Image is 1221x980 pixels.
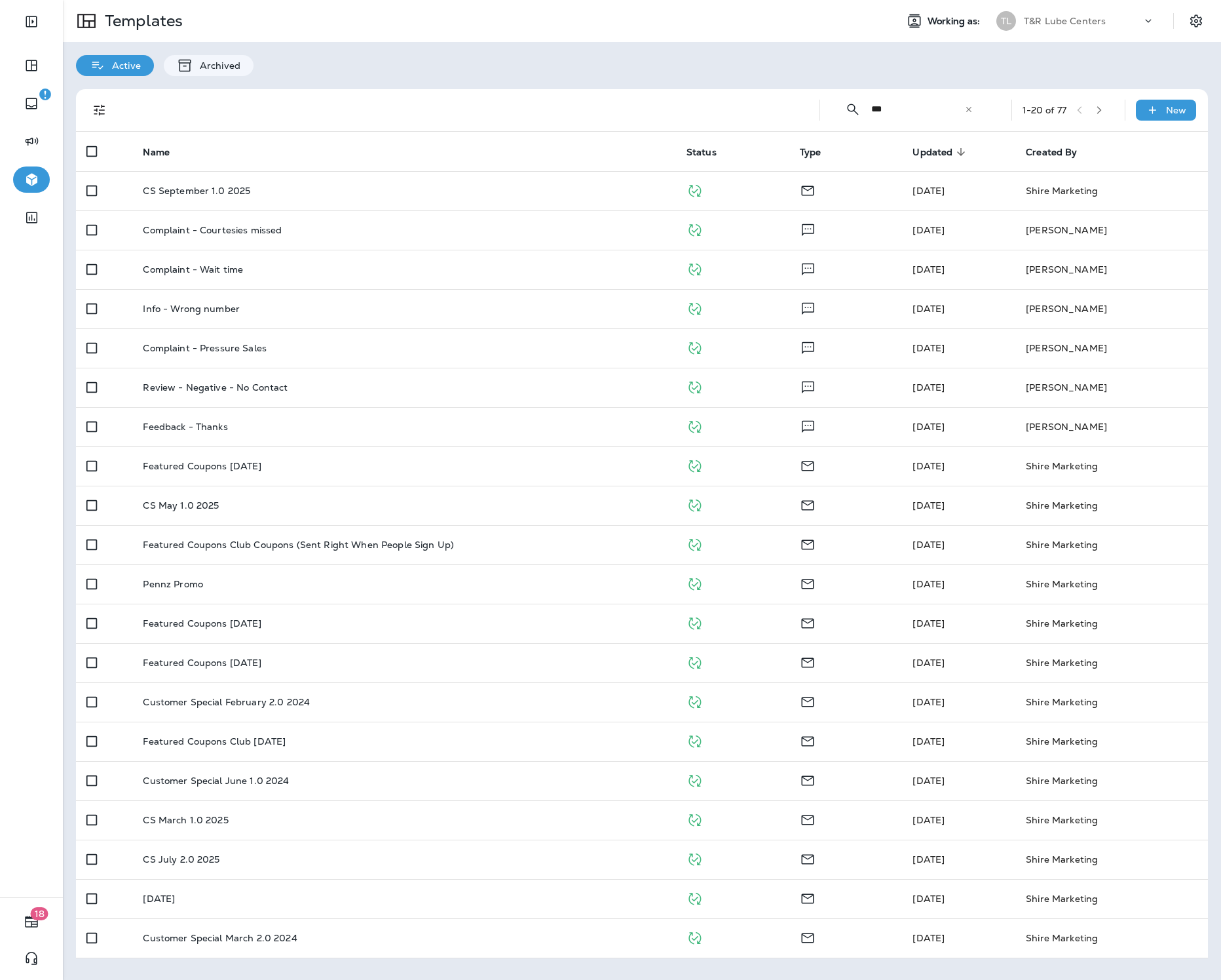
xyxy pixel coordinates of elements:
[1015,722,1208,761] td: Shire Marketing
[912,696,945,708] span: Shire Marketing
[686,616,703,628] span: Published
[143,186,250,196] p: CS September 1.0 2025
[686,302,703,313] span: Published
[143,421,227,432] p: Feedback - Thanks
[686,892,703,903] span: Published
[1015,761,1208,800] td: Shire Marketing
[800,734,816,746] span: Email
[912,775,945,787] span: Shire Marketing
[143,697,310,707] p: Customer Special February 2.0 2024
[143,304,240,314] p: Info - Wrong number
[912,460,945,472] span: Shire Marketing
[1015,407,1208,446] td: [PERSON_NAME]
[686,146,734,158] span: Status
[143,657,261,668] p: Featured Coupons [DATE]
[1015,171,1208,210] td: Shire Marketing
[1166,105,1186,115] p: New
[143,618,261,629] p: Featured Coupons [DATE]
[143,382,288,393] p: Review - Negative - No Contact
[912,500,945,511] span: Shire Marketing
[143,736,286,747] p: Featured Coupons Club [DATE]
[143,461,261,471] p: Featured Coupons [DATE]
[1024,16,1106,26] p: T&R Lube Centers
[686,734,703,746] span: Published
[800,459,816,471] span: Email
[1015,486,1208,525] td: Shire Marketing
[143,579,203,589] p: Pennz Promo
[912,185,945,197] span: Logan Chugg
[143,146,187,158] span: Name
[13,909,50,935] button: 18
[143,539,454,550] p: Featured Coupons Club Coupons (Sent Right When People Sign Up)
[686,931,703,943] span: Published
[800,616,816,628] span: Email
[1026,146,1094,158] span: Created By
[1015,800,1208,840] td: Shire Marketing
[912,539,945,551] span: Shire Marketing
[686,852,703,864] span: Published
[800,577,816,589] span: Email
[800,302,816,313] span: Text
[193,60,240,71] p: Archived
[1023,105,1066,115] div: 1 - 20 of 77
[912,264,945,275] span: Jennifer Welch
[143,225,282,235] p: Complaint - Courtesies missed
[1015,840,1208,879] td: Shire Marketing
[800,223,816,235] span: Text
[800,380,816,392] span: Text
[912,657,945,669] span: Shire Marketing
[800,262,816,274] span: Text
[912,735,945,747] span: Shire Marketing
[143,815,228,825] p: CS March 1.0 2025
[912,617,945,629] span: Shire Marketing
[105,60,141,71] p: Active
[143,854,219,865] p: CS July 2.0 2025
[912,814,945,826] span: Shire Marketing
[686,813,703,825] span: Published
[912,382,945,393] span: Jennifer Welch
[996,11,1016,31] div: TL
[86,97,113,123] button: Filters
[800,852,816,864] span: Email
[1015,918,1208,958] td: Shire Marketing
[912,421,945,433] span: Jennifer Welch
[1015,289,1208,328] td: [PERSON_NAME]
[800,147,821,158] span: Type
[912,893,945,905] span: Shire Marketing
[928,16,983,27] span: Working as:
[686,538,703,549] span: Published
[686,147,717,158] span: Status
[686,577,703,589] span: Published
[800,420,816,431] span: Text
[686,774,703,785] span: Published
[800,498,816,510] span: Email
[1026,147,1077,158] span: Created By
[686,656,703,667] span: Published
[1015,328,1208,368] td: [PERSON_NAME]
[912,147,952,158] span: Updated
[1184,9,1208,33] button: Settings
[912,224,945,236] span: Jennifer Welch
[1015,250,1208,289] td: [PERSON_NAME]
[1015,368,1208,407] td: [PERSON_NAME]
[800,813,816,825] span: Email
[686,223,703,235] span: Published
[686,380,703,392] span: Published
[800,184,816,195] span: Email
[143,933,297,943] p: Customer Special March 2.0 2024
[100,11,183,31] p: Templates
[686,262,703,274] span: Published
[143,343,267,353] p: Complaint - Pressure Sales
[143,775,289,786] p: Customer Special June 1.0 2024
[1015,643,1208,682] td: Shire Marketing
[800,774,816,785] span: Email
[800,892,816,903] span: Email
[1015,210,1208,250] td: [PERSON_NAME]
[686,459,703,471] span: Published
[912,932,945,944] span: Shire Marketing
[800,341,816,353] span: Text
[800,538,816,549] span: Email
[800,656,816,667] span: Email
[143,264,243,275] p: Complaint - Wait time
[800,146,838,158] span: Type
